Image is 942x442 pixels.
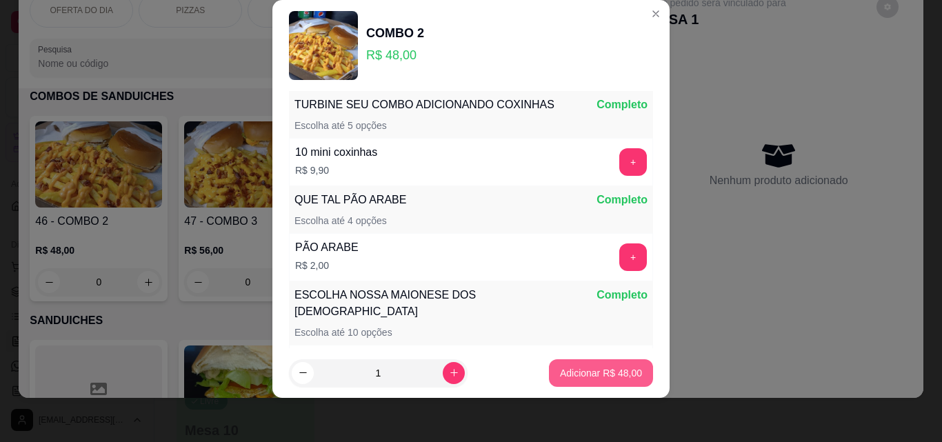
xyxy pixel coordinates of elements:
[295,163,377,177] p: R$ 9,90
[366,46,424,65] p: R$ 48,00
[366,23,424,43] div: COMBO 2
[645,3,667,25] button: Close
[294,287,583,320] p: ESCOLHA NOSSA MAIONESE DOS [DEMOGRAPHIC_DATA]
[597,287,648,320] p: Completo
[295,259,359,272] p: R$ 2,00
[443,362,465,384] button: increase-product-quantity
[295,144,377,161] div: 10 mini coxinhas
[597,192,648,208] p: Completo
[294,97,554,113] p: TURBINE SEU COMBO ADICIONANDO COXINHAS
[549,359,653,387] button: Adicionar R$ 48,00
[292,362,314,384] button: decrease-product-quantity
[619,148,647,176] button: add
[597,97,648,113] p: Completo
[294,325,392,339] p: Escolha até 10 opções
[295,239,359,256] div: PÃO ARABE
[289,11,358,80] img: product-image
[619,243,647,271] button: add
[294,214,387,228] p: Escolha até 4 opções
[294,192,406,208] p: QUE TAL PÃO ARABE
[294,119,387,132] p: Escolha até 5 opções
[560,366,642,380] p: Adicionar R$ 48,00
